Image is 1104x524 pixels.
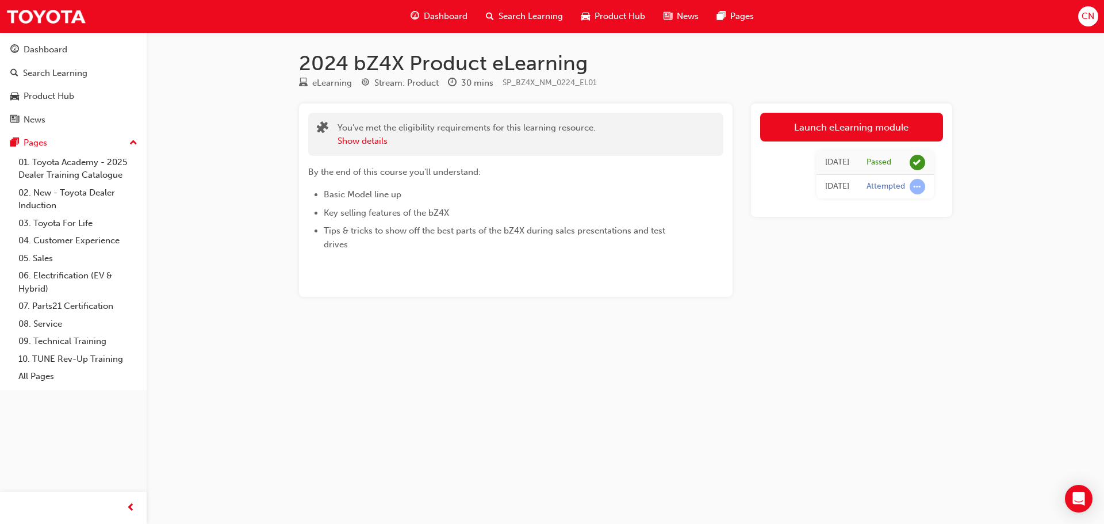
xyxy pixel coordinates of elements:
[361,76,439,90] div: Stream
[499,10,563,23] span: Search Learning
[461,77,493,90] div: 30 mins
[14,315,142,333] a: 08. Service
[14,154,142,184] a: 01. Toyota Academy - 2025 Dealer Training Catalogue
[730,10,754,23] span: Pages
[10,91,19,102] span: car-icon
[10,115,19,125] span: news-icon
[1082,10,1094,23] span: CN
[717,9,726,24] span: pages-icon
[664,9,672,24] span: news-icon
[825,180,849,193] div: Sat Feb 24 2024 09:07:42 GMT+1100 (Australian Eastern Daylight Time)
[867,157,891,168] div: Passed
[338,135,388,148] button: Show details
[401,5,477,28] a: guage-iconDashboard
[448,78,457,89] span: clock-icon
[14,250,142,267] a: 05. Sales
[5,109,142,131] a: News
[486,9,494,24] span: search-icon
[910,179,925,194] span: learningRecordVerb_ATTEMPT-icon
[324,189,401,200] span: Basic Model line up
[299,78,308,89] span: learningResourceType_ELEARNING-icon
[1078,6,1098,26] button: CN
[14,232,142,250] a: 04. Customer Experience
[581,9,590,24] span: car-icon
[14,184,142,215] a: 02. New - Toyota Dealer Induction
[24,43,67,56] div: Dashboard
[503,78,597,87] span: Learning resource code
[424,10,467,23] span: Dashboard
[312,77,352,90] div: eLearning
[825,156,849,169] div: Sat Feb 24 2024 10:59:44 GMT+1100 (Australian Eastern Daylight Time)
[338,121,596,147] div: You've met the eligibility requirements for this learning resource.
[10,45,19,55] span: guage-icon
[411,9,419,24] span: guage-icon
[1065,485,1092,512] div: Open Intercom Messenger
[299,76,352,90] div: Type
[129,136,137,151] span: up-icon
[5,86,142,107] a: Product Hub
[654,5,708,28] a: news-iconNews
[24,136,47,150] div: Pages
[760,113,943,141] a: Launch eLearning module
[14,368,142,385] a: All Pages
[5,132,142,154] button: Pages
[10,138,19,148] span: pages-icon
[708,5,763,28] a: pages-iconPages
[5,37,142,132] button: DashboardSearch LearningProduct HubNews
[14,297,142,315] a: 07. Parts21 Certification
[477,5,572,28] a: search-iconSearch Learning
[677,10,699,23] span: News
[299,51,952,76] h1: 2024 bZ4X Product eLearning
[14,215,142,232] a: 03. Toyota For Life
[595,10,645,23] span: Product Hub
[5,39,142,60] a: Dashboard
[317,123,328,136] span: puzzle-icon
[23,67,87,80] div: Search Learning
[24,113,45,127] div: News
[14,350,142,368] a: 10. TUNE Rev-Up Training
[126,501,135,515] span: prev-icon
[24,90,74,103] div: Product Hub
[308,167,481,177] span: By the end of this course you'll understand:
[5,63,142,84] a: Search Learning
[14,332,142,350] a: 09. Technical Training
[14,267,142,297] a: 06. Electrification (EV & Hybrid)
[10,68,18,79] span: search-icon
[448,76,493,90] div: Duration
[572,5,654,28] a: car-iconProduct Hub
[374,77,439,90] div: Stream: Product
[361,78,370,89] span: target-icon
[6,3,86,29] img: Trak
[324,208,449,218] span: Key selling features of the bZ4X
[910,155,925,170] span: learningRecordVerb_PASS-icon
[867,181,905,192] div: Attempted
[324,225,668,250] span: Tips & tricks to show off the best parts of the bZ4X during sales presentations and test drives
